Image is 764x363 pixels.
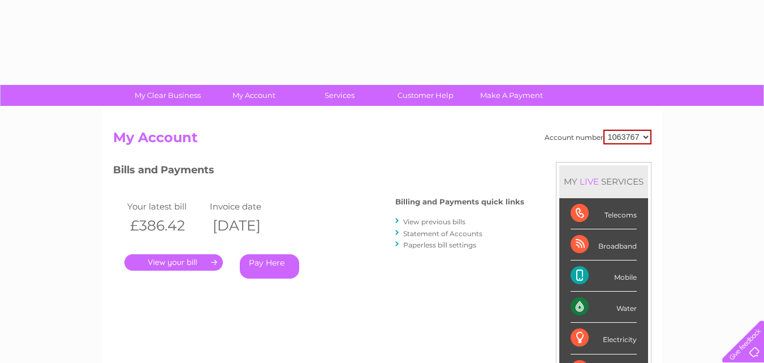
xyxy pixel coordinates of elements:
[571,198,637,229] div: Telecoms
[571,229,637,260] div: Broadband
[403,229,482,238] a: Statement of Accounts
[571,323,637,354] div: Electricity
[577,176,601,187] div: LIVE
[124,254,223,271] a: .
[379,85,472,106] a: Customer Help
[240,254,299,279] a: Pay Here
[403,241,476,249] a: Paperless bill settings
[207,85,300,106] a: My Account
[207,214,290,237] th: [DATE]
[293,85,386,106] a: Services
[113,130,651,151] h2: My Account
[571,260,637,292] div: Mobile
[124,199,207,214] td: Your latest bill
[559,165,648,198] div: MY SERVICES
[571,292,637,323] div: Water
[403,217,465,226] a: View previous bills
[465,85,558,106] a: Make A Payment
[121,85,214,106] a: My Clear Business
[113,162,524,182] h3: Bills and Payments
[545,130,651,144] div: Account number
[124,214,207,237] th: £386.42
[207,199,290,214] td: Invoice date
[395,198,524,206] h4: Billing and Payments quick links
